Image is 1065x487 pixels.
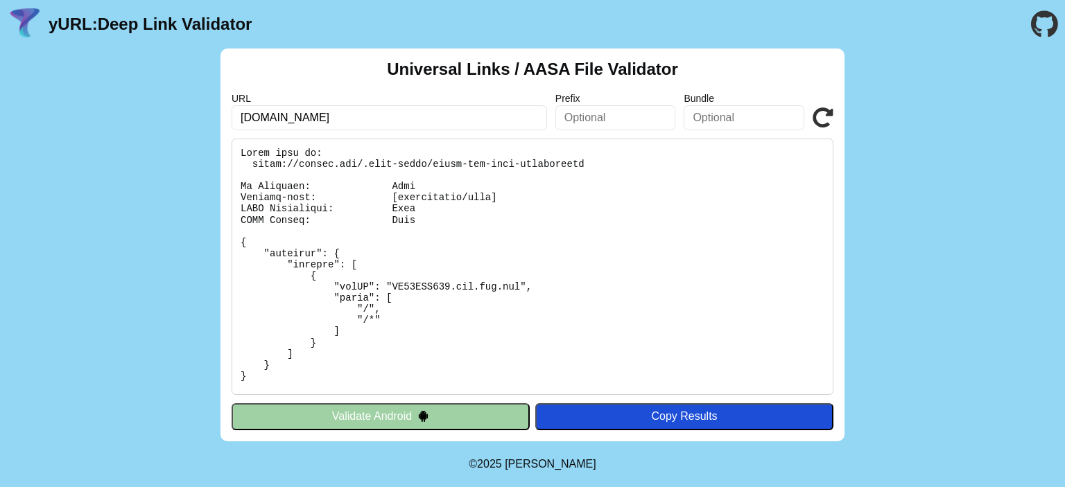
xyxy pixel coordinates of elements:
input: Required [232,105,547,130]
img: yURL Logo [7,6,43,42]
div: Copy Results [542,410,826,423]
input: Optional [555,105,676,130]
a: yURL:Deep Link Validator [49,15,252,34]
a: Michael Ibragimchayev's Personal Site [505,458,596,470]
input: Optional [684,105,804,130]
h2: Universal Links / AASA File Validator [387,60,678,79]
label: Bundle [684,93,804,104]
footer: © [469,441,596,487]
span: 2025 [477,458,502,470]
img: droidIcon.svg [417,410,429,422]
label: URL [232,93,547,104]
label: Prefix [555,93,676,104]
pre: Lorem ipsu do: sitam://consec.adi/.elit-seddo/eiusm-tem-inci-utlaboreetd Ma Aliquaen: Admi Veniam... [232,139,833,395]
button: Validate Android [232,403,530,430]
button: Copy Results [535,403,833,430]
